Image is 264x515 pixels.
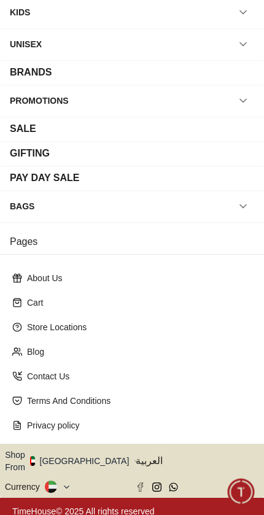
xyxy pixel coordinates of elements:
div: PROMOTIONS [10,90,69,112]
em: Back [6,6,31,31]
p: Store Locations [27,321,247,333]
em: Blush [67,374,79,387]
p: Cart [27,296,247,309]
div: UNISEX [10,33,42,55]
span: Hey there! Need help finding the perfect watch? I'm here if you have any questions or need a quic... [18,376,181,433]
a: Facebook [136,482,145,492]
div: PAY DAY SALE [10,171,80,185]
span: 08:50 AM [160,428,192,436]
button: Shop From[GEOGRAPHIC_DATA] [5,449,138,473]
div: Chat Widget [228,479,255,506]
button: العربية [136,449,259,473]
span: العربية [136,454,259,468]
div: BAGS [10,195,34,217]
img: United Arab Emirates [30,456,35,466]
em: Minimize [233,6,258,31]
p: Terms And Conditions [27,395,247,407]
div: Currency [5,481,45,493]
p: About Us [27,272,247,284]
p: Contact Us [27,370,247,382]
a: Instagram [152,482,161,492]
div: KIDS [10,1,30,23]
div: Time House Support [9,351,264,364]
a: Whatsapp [169,482,178,492]
div: Time House Support [62,13,187,25]
div: SALE [10,122,36,136]
img: Profile picture of Time House Support [34,8,55,29]
p: Blog [27,346,247,358]
p: Privacy policy [27,419,247,432]
div: GIFTING [10,146,50,161]
div: BRANDS [10,65,52,80]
